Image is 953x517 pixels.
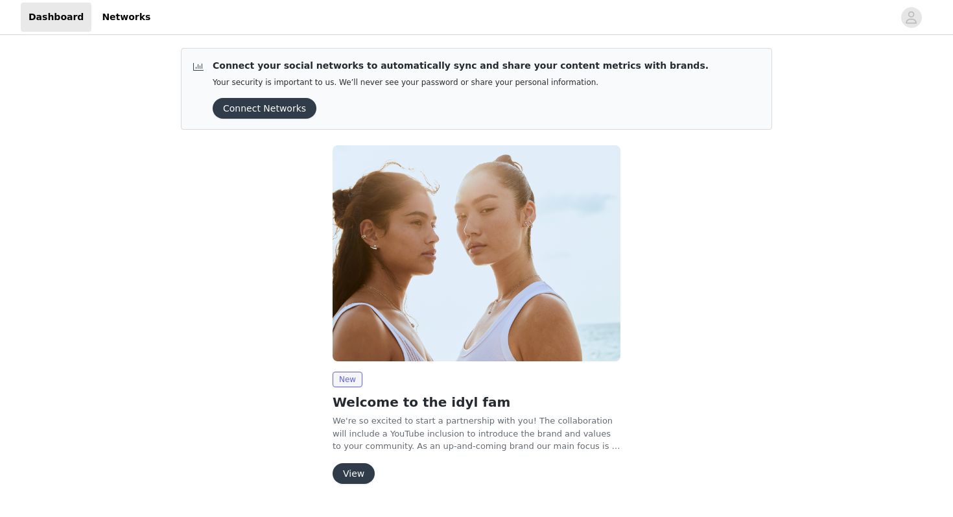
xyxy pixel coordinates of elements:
div: avatar [905,7,917,28]
h2: Welcome to the idyl fam [333,392,620,412]
img: idyl [333,145,620,361]
a: Networks [94,3,158,32]
a: View [333,469,375,479]
span: New [333,372,362,387]
a: Dashboard [21,3,91,32]
p: We're so excited to start a partnership with you! The collaboration will include a YouTube inclus... [333,415,620,453]
button: View [333,463,375,484]
p: Connect your social networks to automatically sync and share your content metrics with brands. [213,59,709,73]
button: Connect Networks [213,98,316,119]
p: Your security is important to us. We’ll never see your password or share your personal information. [213,78,709,88]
